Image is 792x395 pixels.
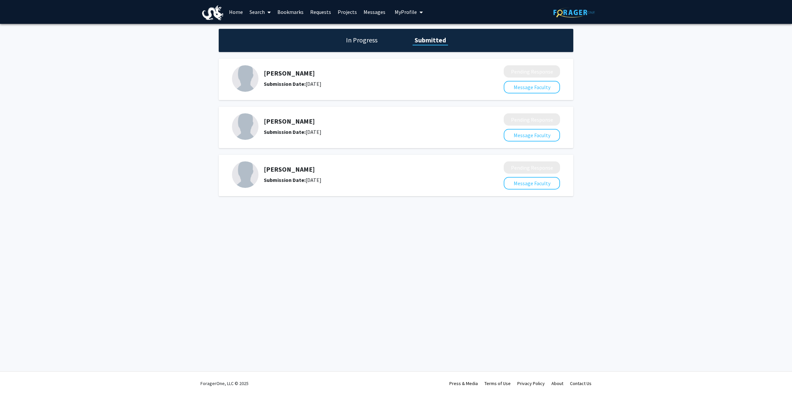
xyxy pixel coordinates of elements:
[504,161,560,174] button: Pending Response
[334,0,360,24] a: Projects
[504,177,560,190] button: Message Faculty
[504,65,560,78] button: Pending Response
[232,65,258,92] img: Profile Picture
[200,372,249,395] div: ForagerOne, LLC © 2025
[264,81,306,87] b: Submission Date:
[226,0,246,24] a: Home
[504,81,560,93] button: Message Faculty
[202,5,223,20] img: Drexel University Logo
[413,35,448,45] h1: Submitted
[264,177,306,183] b: Submission Date:
[360,0,389,24] a: Messages
[395,9,417,15] span: My Profile
[517,380,545,386] a: Privacy Policy
[274,0,307,24] a: Bookmarks
[264,128,469,136] div: [DATE]
[307,0,334,24] a: Requests
[246,0,274,24] a: Search
[344,35,379,45] h1: In Progress
[264,117,469,125] h5: [PERSON_NAME]
[264,69,469,77] h5: [PERSON_NAME]
[504,84,560,90] a: Message Faculty
[553,7,595,18] img: ForagerOne Logo
[484,380,511,386] a: Terms of Use
[570,380,592,386] a: Contact Us
[504,180,560,187] a: Message Faculty
[264,176,469,184] div: [DATE]
[504,129,560,141] button: Message Faculty
[504,132,560,139] a: Message Faculty
[264,80,469,88] div: [DATE]
[5,365,28,390] iframe: Chat
[551,380,563,386] a: About
[264,129,306,135] b: Submission Date:
[504,113,560,126] button: Pending Response
[264,165,469,173] h5: [PERSON_NAME]
[449,380,478,386] a: Press & Media
[232,161,258,188] img: Profile Picture
[232,113,258,140] img: Profile Picture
